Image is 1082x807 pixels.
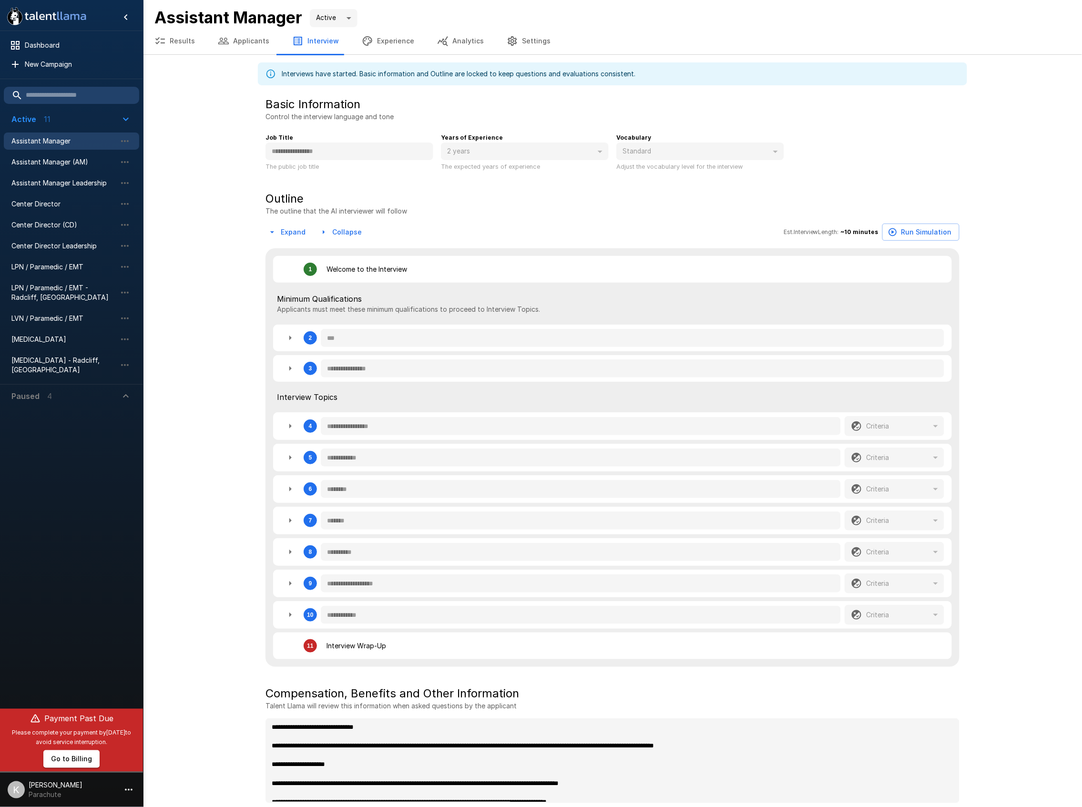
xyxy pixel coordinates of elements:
[441,134,503,141] b: Years of Experience
[866,453,889,462] p: Criteria
[273,601,952,629] div: 10
[277,305,948,314] p: Applicants must meet these minimum qualifications to proceed to Interview Topics.
[277,391,948,403] span: Interview Topics
[309,365,312,372] div: 3
[273,538,952,566] div: 8
[616,143,784,161] div: Standard
[866,610,889,620] p: Criteria
[265,206,407,216] p: The outline that the AI interviewer will follow
[273,325,952,351] div: 2
[882,224,960,241] button: Run Simulation
[273,507,952,534] div: 7
[441,162,609,172] p: The expected years of experience
[327,641,386,651] p: Interview Wrap-Up
[273,475,952,503] div: 6
[154,8,302,27] b: Assistant Manager
[616,134,651,141] b: Vocabulary
[309,423,312,429] div: 4
[281,28,350,54] button: Interview
[265,701,960,711] p: Talent Llama will review this information when asked questions by the applicant
[273,412,952,440] div: 4
[309,580,312,587] div: 9
[309,549,312,555] div: 8
[327,265,407,274] p: Welcome to the Interview
[277,293,948,305] span: Minimum Qualifications
[265,112,394,122] p: Control the interview language and tone
[309,517,312,524] div: 7
[265,97,360,112] h5: Basic Information
[309,335,312,341] div: 2
[426,28,495,54] button: Analytics
[866,421,889,431] p: Criteria
[282,65,635,82] div: Interviews have started. Basic information and Outline are locked to keep questions and evaluatio...
[441,143,609,161] div: 2 years
[866,516,889,525] p: Criteria
[841,228,878,235] b: ~ 10 minutes
[866,579,889,588] p: Criteria
[307,612,313,618] div: 10
[265,224,309,241] button: Expand
[143,28,206,54] button: Results
[309,486,312,492] div: 6
[309,266,312,273] div: 1
[866,484,889,494] p: Criteria
[273,570,952,597] div: 9
[784,227,839,237] span: Est. Interview Length:
[265,686,960,701] h5: Compensation, Benefits and Other Information
[317,224,366,241] button: Collapse
[495,28,562,54] button: Settings
[307,643,313,649] div: 11
[866,547,889,557] p: Criteria
[265,134,293,141] b: Job Title
[206,28,281,54] button: Applicants
[273,355,952,382] div: 3
[350,28,426,54] button: Experience
[310,9,357,27] div: Active
[273,444,952,471] div: 5
[265,162,433,172] p: The public job title
[309,454,312,461] div: 5
[265,191,407,206] h5: Outline
[616,162,784,172] p: Adjust the vocabulary level for the interview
